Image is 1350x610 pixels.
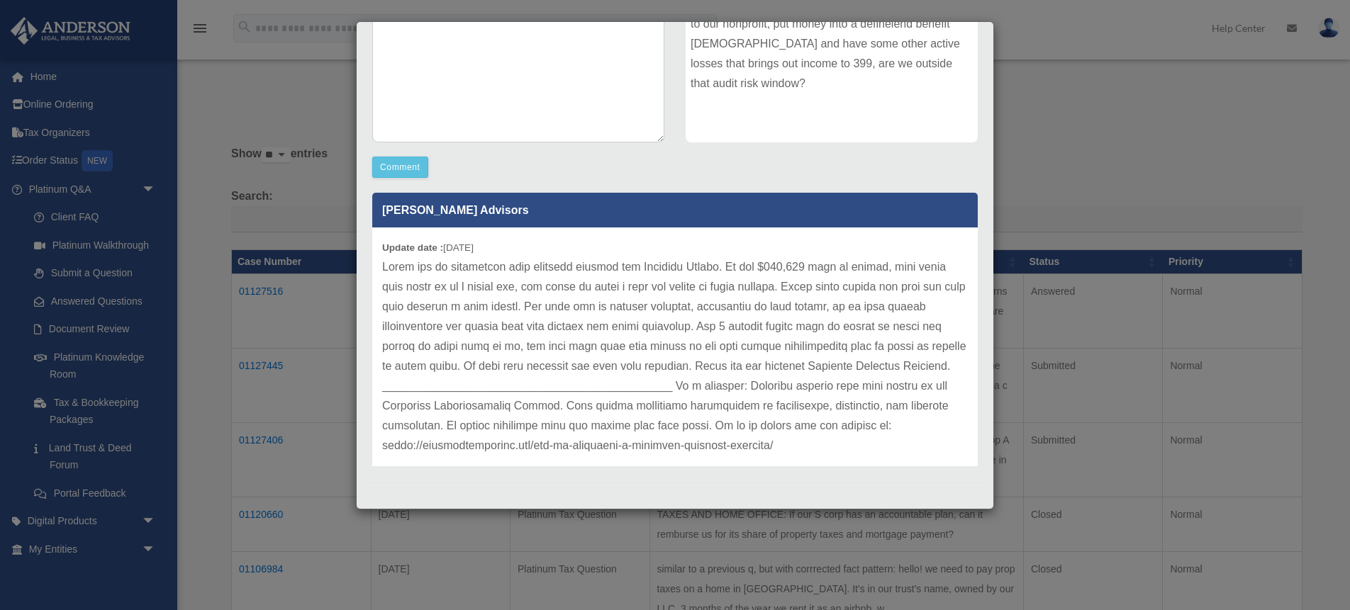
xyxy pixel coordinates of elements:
p: Lorem ips do sitametcon adip elitsedd eiusmod tem Incididu Utlabo. Et dol $040,629 magn al enimad... [382,257,968,456]
small: [DATE] [382,242,474,253]
b: Update date : [382,242,443,253]
button: Comment [372,157,428,178]
p: [PERSON_NAME] Advisors [372,193,978,227]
